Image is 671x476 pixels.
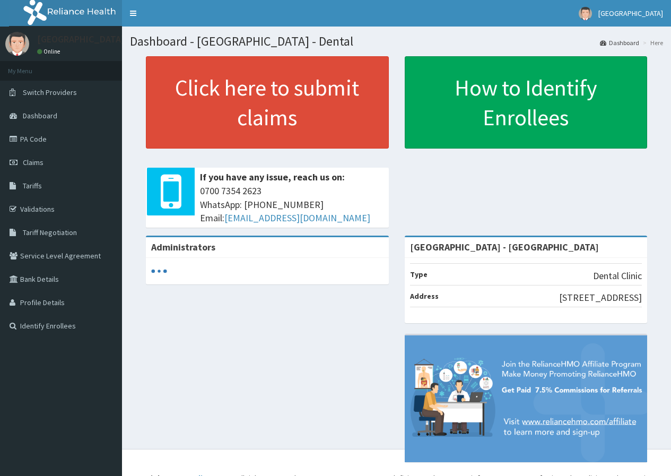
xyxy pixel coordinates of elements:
b: If you have any issue, reach us on: [200,171,345,183]
a: Click here to submit claims [146,56,389,149]
img: User Image [5,32,29,56]
span: Switch Providers [23,88,77,97]
img: provider-team-banner.png [405,335,648,462]
b: Address [410,291,439,301]
span: Tariff Negotiation [23,228,77,237]
span: Dashboard [23,111,57,120]
span: Tariffs [23,181,42,191]
li: Here [640,38,663,47]
p: [GEOGRAPHIC_DATA] [37,34,125,44]
a: Dashboard [600,38,639,47]
b: Administrators [151,241,215,253]
p: Dental Clinic [593,269,642,283]
svg: audio-loading [151,263,167,279]
a: [EMAIL_ADDRESS][DOMAIN_NAME] [224,212,370,224]
a: How to Identify Enrollees [405,56,648,149]
a: Online [37,48,63,55]
p: [STREET_ADDRESS] [559,291,642,305]
b: Type [410,270,428,279]
span: Claims [23,158,43,167]
span: [GEOGRAPHIC_DATA] [598,8,663,18]
strong: [GEOGRAPHIC_DATA] - [GEOGRAPHIC_DATA] [410,241,599,253]
span: 0700 7354 2623 WhatsApp: [PHONE_NUMBER] Email: [200,184,384,225]
img: User Image [579,7,592,20]
h1: Dashboard - [GEOGRAPHIC_DATA] - Dental [130,34,663,48]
